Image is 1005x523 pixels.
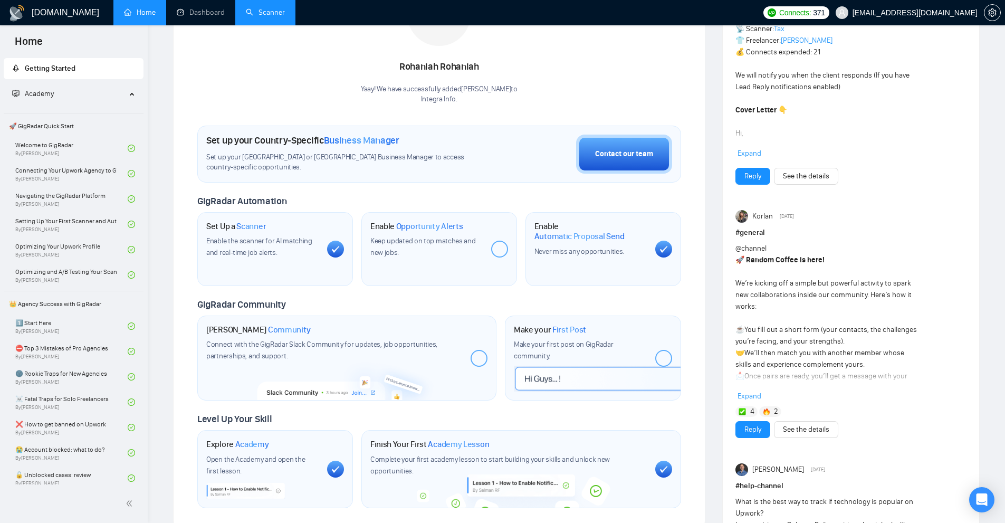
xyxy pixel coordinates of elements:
span: check-circle [128,449,135,457]
img: Pavlo Mashchak [735,463,748,476]
button: See the details [774,168,838,185]
div: Contact our team [595,148,653,160]
span: Academy Lesson [428,439,489,450]
a: 1️⃣ Start HereBy[PERSON_NAME] [15,315,128,338]
a: Navigating the GigRadar PlatformBy[PERSON_NAME] [15,187,128,211]
span: check-circle [128,246,135,253]
span: 🚀 [735,255,744,264]
h1: [PERSON_NAME] [206,325,311,335]
span: First Post [552,325,586,335]
span: check-circle [128,170,135,177]
span: Enable the scanner for AI matching and real-time job alerts. [206,236,312,257]
span: check-circle [128,474,135,482]
a: ❌ How to get banned on UpworkBy[PERSON_NAME] [15,416,128,439]
span: ☕ [735,325,744,334]
a: Setting Up Your First Scanner and Auto-BidderBy[PERSON_NAME] [15,213,128,236]
span: [DATE] [780,212,794,221]
span: rocket [12,64,20,72]
h1: Enable [370,221,463,232]
span: 🚀 GigRadar Quick Start [5,116,142,137]
span: setting [984,8,1000,17]
a: searchScanner [246,8,285,17]
img: logo [8,5,25,22]
h1: Explore [206,439,269,450]
div: Rohaniah Rohaniah [361,58,518,76]
a: See the details [783,424,829,435]
a: Welcome to GigRadarBy[PERSON_NAME] [15,137,128,160]
a: [PERSON_NAME] [781,36,832,45]
div: Open Intercom Messenger [969,487,994,512]
span: Home [6,34,51,56]
span: Getting Started [25,64,75,73]
a: 🔓 Unblocked cases: reviewBy[PERSON_NAME] [15,467,128,490]
a: dashboardDashboard [177,8,225,17]
span: Make your first post on GigRadar community. [514,340,613,360]
a: Optimizing and A/B Testing Your Scanner for Better ResultsBy[PERSON_NAME] [15,263,128,287]
button: See the details [774,421,838,438]
span: 371 [813,7,825,18]
span: Scanner [236,221,266,232]
span: check-circle [128,145,135,152]
span: Complete your first academy lesson to start building your skills and unlock new opportunities. [370,455,610,476]
a: setting [984,8,1001,17]
span: Korlan [752,211,773,222]
h1: Finish Your First [370,439,489,450]
h1: # general [735,227,966,239]
span: check-circle [128,424,135,431]
span: Opportunity Alerts [396,221,463,232]
span: 4 [750,406,754,417]
a: Reply [744,424,761,435]
span: check-circle [128,398,135,406]
span: GigRadar Community [197,299,286,310]
a: Tax [774,24,784,33]
h1: # help-channel [735,480,966,492]
span: Academy [12,89,54,98]
span: [PERSON_NAME] [752,464,804,476]
button: Reply [735,421,770,438]
span: check-circle [128,322,135,330]
span: Academy [235,439,269,450]
strong: Cover Letter 👇 [735,106,787,115]
button: Reply [735,168,770,185]
span: Never miss any opportunities. [534,247,624,256]
span: Community [268,325,311,335]
img: ✅ [739,408,746,415]
h1: Make your [514,325,586,335]
span: 👑 Agency Success with GigRadar [5,293,142,315]
li: Getting Started [4,58,143,79]
span: check-circle [128,195,135,203]
a: See the details [783,170,829,182]
span: Business Manager [324,135,399,146]
div: Yaay! We have successfully added [PERSON_NAME] to [361,84,518,104]
h1: Enable [534,221,647,242]
a: ☠️ Fatal Traps for Solo FreelancersBy[PERSON_NAME] [15,391,128,414]
p: Integra Info . [361,94,518,104]
span: Open the Academy and open the first lesson. [206,455,305,476]
a: Connecting Your Upwork Agency to GigRadarBy[PERSON_NAME] [15,162,128,185]
span: 2 [774,406,778,417]
div: We’re kicking off a simple but powerful activity to spark new collaborations inside our community... [735,243,921,475]
span: Academy [25,89,54,98]
button: Contact our team [576,135,672,174]
img: 🔥 [763,408,770,415]
a: 😭 Account blocked: what to do?By[PERSON_NAME] [15,441,128,464]
a: ⛔ Top 3 Mistakes of Pro AgenciesBy[PERSON_NAME] [15,340,128,363]
span: Expand [738,392,761,401]
span: Set up your [GEOGRAPHIC_DATA] or [GEOGRAPHIC_DATA] Business Manager to access country-specific op... [206,153,486,173]
span: Connect with the GigRadar Slack Community for updates, job opportunities, partnerships, and support. [206,340,437,360]
a: Reply [744,170,761,182]
span: check-circle [128,221,135,228]
h1: Set Up a [206,221,266,232]
img: slackcommunity-bg.png [257,357,436,400]
span: fund-projection-screen [12,90,20,97]
span: double-left [126,498,136,509]
span: 🤝 [735,348,744,357]
strong: Random Coffee is here! [746,255,825,264]
span: [DATE] [811,465,825,474]
a: Optimizing Your Upwork ProfileBy[PERSON_NAME] [15,238,128,261]
span: Expand [738,149,761,158]
a: 🌚 Rookie Traps for New AgenciesBy[PERSON_NAME] [15,365,128,388]
span: GigRadar Automation [197,195,286,207]
span: check-circle [128,348,135,355]
span: check-circle [128,271,135,279]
